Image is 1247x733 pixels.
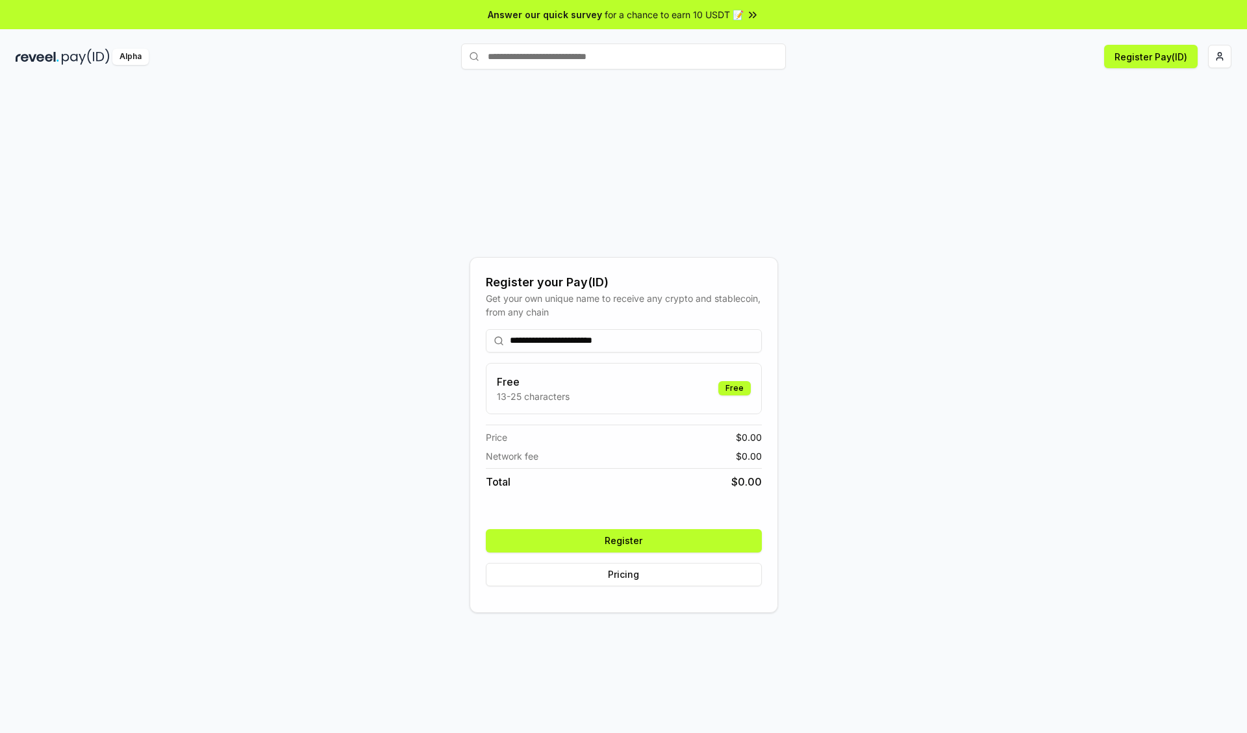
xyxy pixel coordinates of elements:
[486,273,762,292] div: Register your Pay(ID)
[486,563,762,586] button: Pricing
[486,474,510,490] span: Total
[736,430,762,444] span: $ 0.00
[736,449,762,463] span: $ 0.00
[605,8,744,21] span: for a chance to earn 10 USDT 📝
[718,381,751,395] div: Free
[497,374,570,390] h3: Free
[731,474,762,490] span: $ 0.00
[16,49,59,65] img: reveel_dark
[486,529,762,553] button: Register
[112,49,149,65] div: Alpha
[488,8,602,21] span: Answer our quick survey
[1104,45,1198,68] button: Register Pay(ID)
[62,49,110,65] img: pay_id
[486,292,762,319] div: Get your own unique name to receive any crypto and stablecoin, from any chain
[497,390,570,403] p: 13-25 characters
[486,449,538,463] span: Network fee
[486,430,507,444] span: Price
